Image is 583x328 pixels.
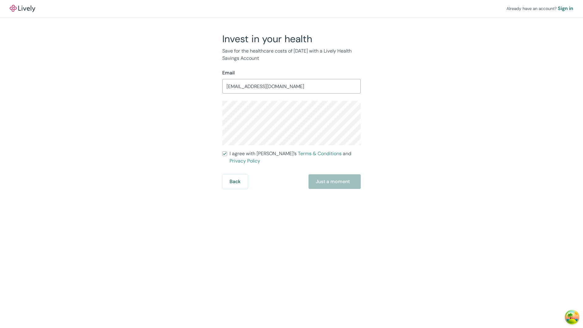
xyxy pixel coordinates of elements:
img: Lively [10,5,35,12]
a: Terms & Conditions [298,150,342,157]
span: I agree with [PERSON_NAME]’s and [230,150,361,165]
label: Email [222,69,235,77]
a: Sign in [558,5,573,12]
button: Open Tanstack query devtools [566,311,578,323]
button: Back [222,174,248,189]
p: Save for the healthcare costs of [DATE] with a Lively Health Savings Account [222,47,361,62]
h2: Invest in your health [222,33,361,45]
a: Privacy Policy [230,158,260,164]
div: Already have an account? [506,5,573,12]
a: LivelyLively [10,5,35,12]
